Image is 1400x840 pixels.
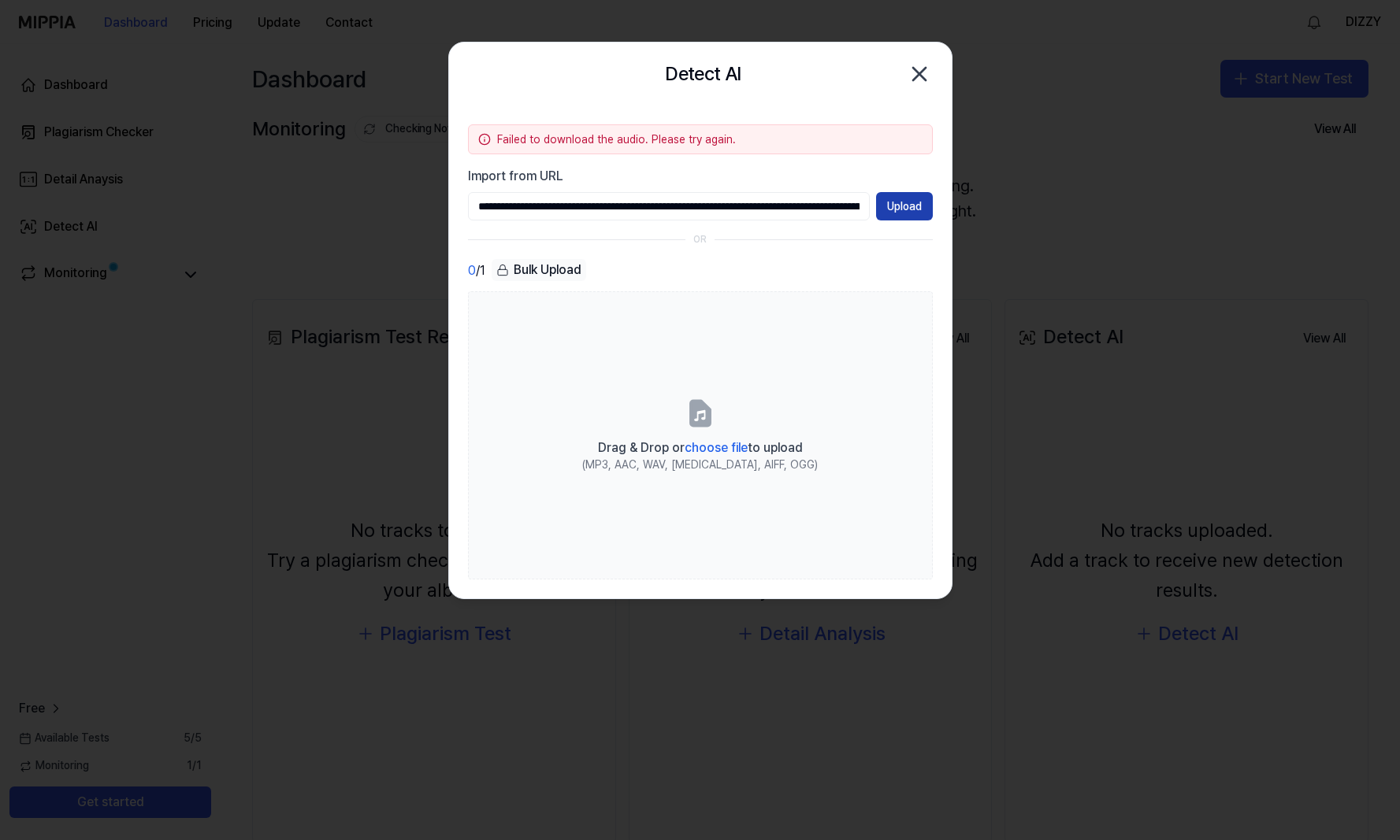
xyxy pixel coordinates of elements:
[468,259,485,282] div: / 1
[468,261,476,280] span: 0
[468,167,933,186] label: Import from URL
[665,59,741,89] h2: Detect AI
[497,131,923,147] div: Failed to download the audio. Please try again.
[693,233,707,246] div: OR
[492,259,586,281] div: Bulk Upload
[685,440,748,455] span: choose file
[492,259,586,282] button: Bulk Upload
[876,192,933,220] button: Upload
[598,440,803,455] span: Drag & Drop or to upload
[582,457,818,473] div: (MP3, AAC, WAV, [MEDICAL_DATA], AIFF, OGG)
